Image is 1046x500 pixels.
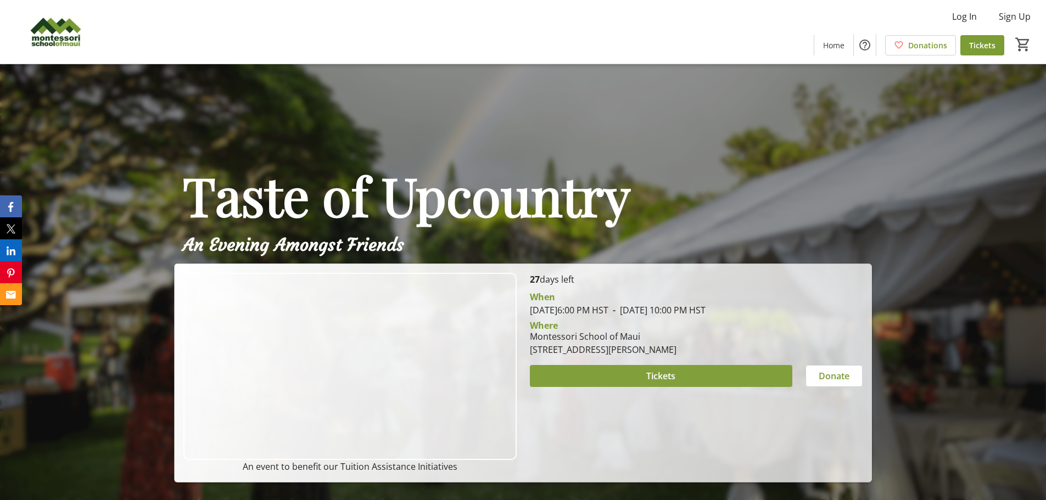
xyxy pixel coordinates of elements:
a: Tickets [960,35,1004,55]
img: Montessori of Maui Inc.'s Logo [7,4,104,59]
img: Campaign CTA Media Photo [183,273,516,460]
span: Home [823,40,844,51]
span: Taste of Upcountry [183,160,630,230]
p: days left [530,273,863,286]
p: An event to benefit our Tuition Assistance Initiatives [183,460,516,473]
button: Log In [943,8,986,25]
div: [STREET_ADDRESS][PERSON_NAME] [530,343,676,356]
span: [DATE] 6:00 PM HST [530,304,608,316]
button: Cart [1013,35,1033,54]
button: Sign Up [990,8,1039,25]
span: 27 [530,273,540,285]
span: Sign Up [999,10,1031,23]
button: Tickets [530,365,792,387]
span: Donations [908,40,947,51]
div: Montessori School of Maui [530,330,676,343]
span: - [608,304,620,316]
a: Donations [885,35,956,55]
span: [DATE] 10:00 PM HST [608,304,706,316]
span: Log In [952,10,977,23]
a: Home [814,35,853,55]
div: Where [530,321,558,330]
span: Donate [819,369,849,383]
button: Donate [806,365,863,387]
span: Tickets [646,369,675,383]
span: Tickets [969,40,995,51]
div: When [530,290,555,304]
span: An Evening Amongst Friends [183,234,404,256]
button: Help [854,34,876,56]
